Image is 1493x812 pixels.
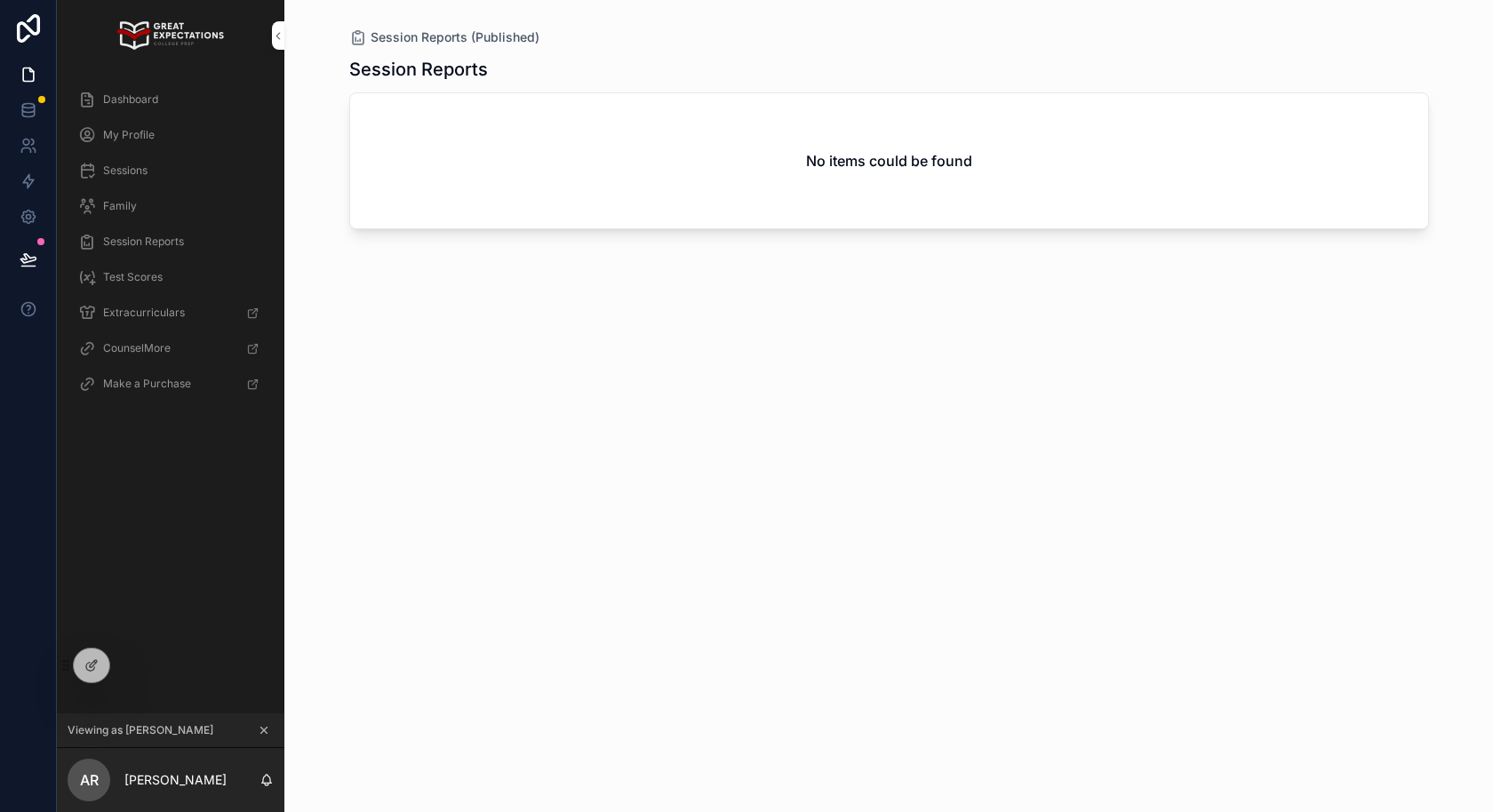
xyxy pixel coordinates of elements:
[103,163,148,178] span: Sessions
[68,155,274,187] a: Sessions
[68,723,213,737] span: Viewing as [PERSON_NAME]
[103,341,171,355] span: CounselMore
[124,771,227,789] p: [PERSON_NAME]
[103,92,158,107] span: Dashboard
[371,28,539,46] span: Session Reports (Published)
[103,128,155,142] span: My Profile
[80,769,99,791] span: AR
[68,332,274,364] a: CounselMore
[103,306,185,320] span: Extracurriculars
[103,377,191,391] span: Make a Purchase
[103,235,184,249] span: Session Reports
[68,226,274,258] a: Session Reports
[68,190,274,222] a: Family
[68,84,274,115] a: Dashboard
[68,297,274,329] a: Extracurriculars
[103,270,163,284] span: Test Scores
[68,368,274,400] a: Make a Purchase
[103,199,137,213] span: Family
[349,57,488,82] h1: Session Reports
[57,71,284,423] div: scrollable content
[117,21,223,50] img: App logo
[68,261,274,293] a: Test Scores
[68,119,274,151] a: My Profile
[349,28,539,46] a: Session Reports (Published)
[806,150,972,171] h2: No items could be found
